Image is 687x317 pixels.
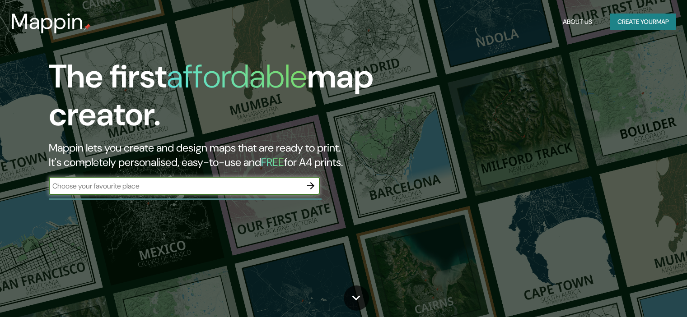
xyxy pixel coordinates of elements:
img: mappin-pin [84,23,91,31]
h3: Mappin [11,9,84,34]
input: Choose your favourite place [49,181,302,191]
h5: FREE [261,155,284,169]
h1: affordable [167,55,307,97]
button: About Us [559,14,596,30]
h2: Mappin lets you create and design maps that are ready to print. It's completely personalised, eas... [49,141,393,170]
button: Create yourmap [610,14,676,30]
h1: The first map creator. [49,58,393,141]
